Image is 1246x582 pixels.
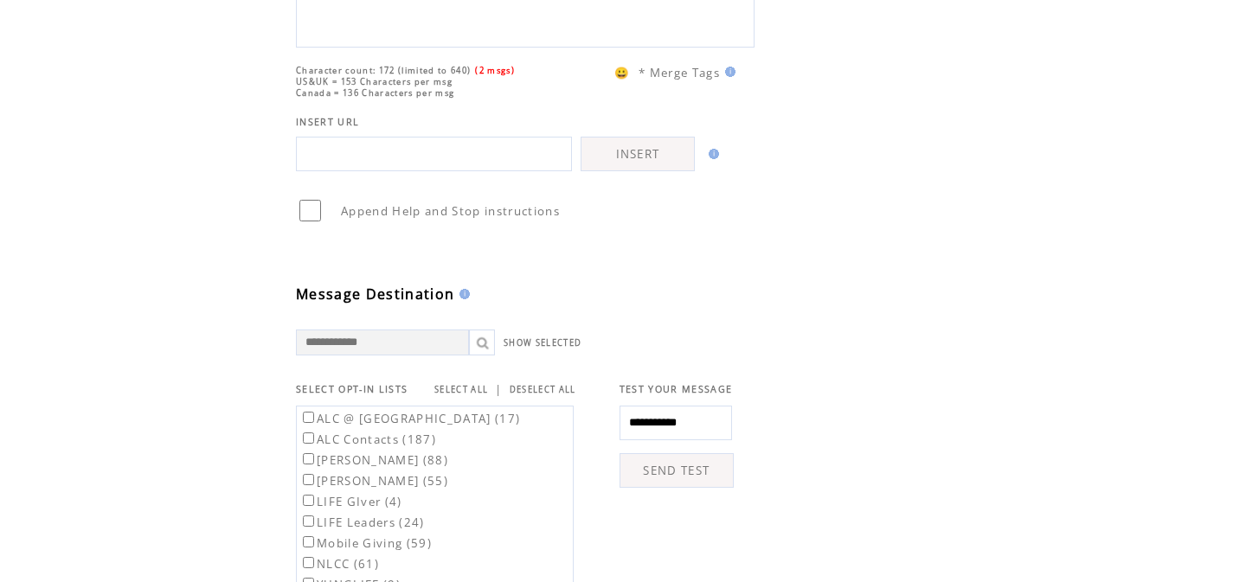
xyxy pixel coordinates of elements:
span: (2 msgs) [475,65,515,76]
label: ALC Contacts (187) [299,432,436,447]
span: | [495,381,502,397]
a: SELECT ALL [434,384,488,395]
input: [PERSON_NAME] (88) [303,453,314,464]
span: Append Help and Stop instructions [341,203,560,219]
label: LIFE Leaders (24) [299,515,425,530]
span: US&UK = 153 Characters per msg [296,76,453,87]
img: help.gif [454,289,470,299]
label: ALC @ [GEOGRAPHIC_DATA] (17) [299,411,520,426]
input: Mobile Giving (59) [303,536,314,547]
a: SEND TEST [620,453,734,488]
span: * Merge Tags [639,65,720,80]
label: NLCC (61) [299,556,379,572]
img: help.gif [703,149,719,159]
input: LIFE GIver (4) [303,495,314,506]
a: INSERT [581,137,695,171]
span: 😀 [614,65,630,80]
input: [PERSON_NAME] (55) [303,474,314,485]
span: Canada = 136 Characters per msg [296,87,454,99]
input: ALC @ [GEOGRAPHIC_DATA] (17) [303,412,314,423]
span: TEST YOUR MESSAGE [620,383,733,395]
span: Character count: 172 (limited to 640) [296,65,471,76]
label: [PERSON_NAME] (88) [299,452,448,468]
label: [PERSON_NAME] (55) [299,473,448,489]
input: LIFE Leaders (24) [303,515,314,527]
input: NLCC (61) [303,557,314,568]
input: ALC Contacts (187) [303,432,314,444]
label: Mobile Giving (59) [299,535,432,551]
span: Message Destination [296,285,454,304]
a: DESELECT ALL [510,384,576,395]
span: SELECT OPT-IN LISTS [296,383,408,395]
label: LIFE GIver (4) [299,494,402,509]
a: SHOW SELECTED [504,337,581,349]
span: INSERT URL [296,116,359,128]
img: help.gif [720,67,735,77]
